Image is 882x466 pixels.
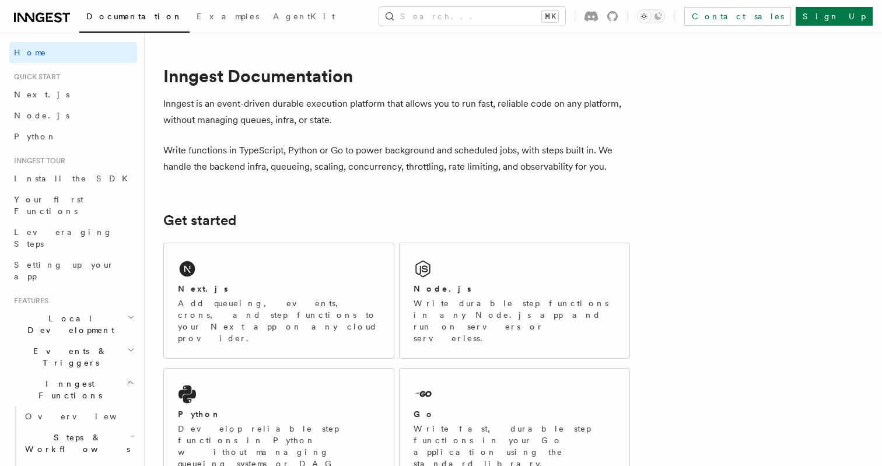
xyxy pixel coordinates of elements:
[266,3,342,31] a: AgentKit
[9,42,137,63] a: Home
[190,3,266,31] a: Examples
[163,65,630,86] h1: Inngest Documentation
[9,345,127,369] span: Events & Triggers
[178,283,228,295] h2: Next.js
[414,297,615,344] p: Write durable step functions in any Node.js app and run on servers or serverless.
[178,297,380,344] p: Add queueing, events, crons, and step functions to your Next app on any cloud provider.
[9,254,137,287] a: Setting up your app
[86,12,183,21] span: Documentation
[14,174,135,183] span: Install the SDK
[14,227,113,248] span: Leveraging Steps
[14,260,114,281] span: Setting up your app
[197,12,259,21] span: Examples
[9,308,137,341] button: Local Development
[14,195,83,216] span: Your first Functions
[542,10,558,22] kbd: ⌘K
[9,126,137,147] a: Python
[163,96,630,128] p: Inngest is an event-driven durable execution platform that allows you to run fast, reliable code ...
[178,408,221,420] h2: Python
[25,412,145,421] span: Overview
[9,373,137,406] button: Inngest Functions
[14,132,57,141] span: Python
[684,7,791,26] a: Contact sales
[163,142,630,175] p: Write functions in TypeScript, Python or Go to power background and scheduled jobs, with steps bu...
[637,9,665,23] button: Toggle dark mode
[9,296,48,306] span: Features
[796,7,873,26] a: Sign Up
[163,243,394,359] a: Next.jsAdd queueing, events, crons, and step functions to your Next app on any cloud provider.
[414,283,471,295] h2: Node.js
[9,105,137,126] a: Node.js
[20,432,130,455] span: Steps & Workflows
[163,212,236,229] a: Get started
[273,12,335,21] span: AgentKit
[14,47,47,58] span: Home
[9,84,137,105] a: Next.js
[20,427,137,460] button: Steps & Workflows
[20,406,137,427] a: Overview
[9,72,60,82] span: Quick start
[399,243,630,359] a: Node.jsWrite durable step functions in any Node.js app and run on servers or serverless.
[9,189,137,222] a: Your first Functions
[414,408,435,420] h2: Go
[9,341,137,373] button: Events & Triggers
[379,7,565,26] button: Search...⌘K
[79,3,190,33] a: Documentation
[14,111,69,120] span: Node.js
[9,222,137,254] a: Leveraging Steps
[9,378,126,401] span: Inngest Functions
[9,168,137,189] a: Install the SDK
[9,313,127,336] span: Local Development
[14,90,69,99] span: Next.js
[9,156,65,166] span: Inngest tour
